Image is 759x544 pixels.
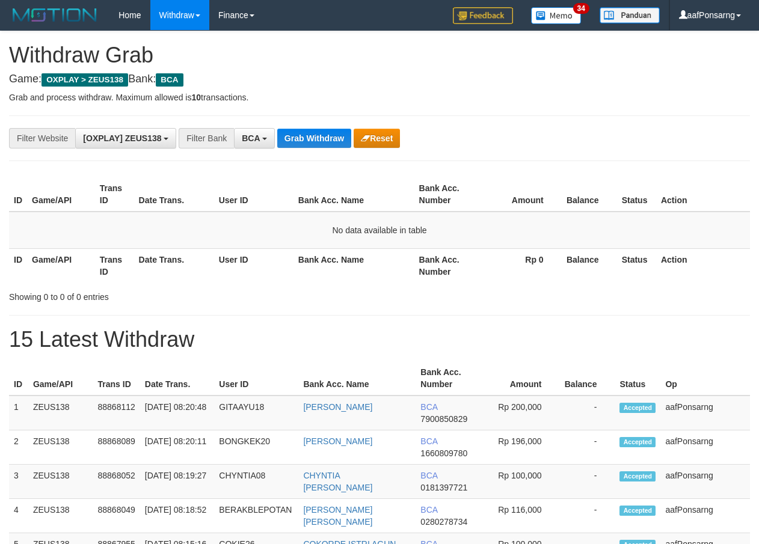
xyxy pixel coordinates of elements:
strong: 10 [191,93,201,102]
th: User ID [214,361,298,396]
td: ZEUS138 [28,396,93,430]
th: Game/API [28,361,93,396]
th: Rp 0 [481,248,562,283]
td: Rp 196,000 [482,430,560,465]
th: Game/API [27,177,95,212]
td: [DATE] 08:18:52 [140,499,215,533]
span: Copy 1660809780 to clipboard [420,448,467,458]
td: - [560,499,615,533]
th: Bank Acc. Number [416,361,482,396]
td: - [560,430,615,465]
th: Amount [481,177,562,212]
span: BCA [420,402,437,412]
td: BONGKEK20 [214,430,298,465]
td: BERAKBLEPOTAN [214,499,298,533]
th: Action [656,248,750,283]
td: 88868052 [93,465,140,499]
span: BCA [420,436,437,446]
img: Feedback.jpg [453,7,513,24]
td: Rp 116,000 [482,499,560,533]
span: BCA [420,505,437,515]
div: Showing 0 to 0 of 0 entries [9,286,307,303]
th: Status [615,361,660,396]
th: Status [617,248,656,283]
th: ID [9,248,27,283]
th: ID [9,361,28,396]
button: Grab Withdraw [277,129,351,148]
a: CHYNTIA [PERSON_NAME] [303,471,372,492]
th: Op [660,361,750,396]
td: 1 [9,396,28,430]
span: Accepted [619,437,656,447]
td: [DATE] 08:20:48 [140,396,215,430]
span: Copy 0181397721 to clipboard [420,483,467,492]
td: [DATE] 08:20:11 [140,430,215,465]
td: - [560,396,615,430]
th: Status [617,177,656,212]
td: ZEUS138 [28,499,93,533]
div: Filter Bank [179,128,234,148]
img: MOTION_logo.png [9,6,100,24]
th: Date Trans. [140,361,215,396]
img: Button%20Memo.svg [531,7,582,24]
th: Bank Acc. Number [414,177,482,212]
h1: Withdraw Grab [9,43,750,67]
span: Copy 0280278734 to clipboard [420,517,467,527]
span: [OXPLAY] ZEUS138 [83,133,161,143]
th: Date Trans. [134,248,214,283]
th: Action [656,177,750,212]
th: Amount [482,361,560,396]
a: [PERSON_NAME] [303,402,372,412]
button: [OXPLAY] ZEUS138 [75,128,176,148]
th: Game/API [27,248,95,283]
th: Balance [560,361,615,396]
h4: Game: Bank: [9,73,750,85]
h1: 15 Latest Withdraw [9,328,750,352]
td: 3 [9,465,28,499]
td: GITAAYU18 [214,396,298,430]
span: Accepted [619,471,656,481]
td: 4 [9,499,28,533]
th: Balance [562,248,617,283]
td: - [560,465,615,499]
th: Trans ID [93,361,140,396]
th: Balance [562,177,617,212]
td: [DATE] 08:19:27 [140,465,215,499]
a: [PERSON_NAME] [303,436,372,446]
span: BCA [156,73,183,87]
td: aafPonsarng [660,465,750,499]
span: Copy 7900850829 to clipboard [420,414,467,424]
span: Accepted [619,506,656,516]
span: Accepted [619,403,656,413]
th: Date Trans. [134,177,214,212]
td: CHYNTIA08 [214,465,298,499]
td: aafPonsarng [660,499,750,533]
button: BCA [234,128,275,148]
span: 34 [573,3,589,14]
td: 2 [9,430,28,465]
th: Bank Acc. Name [293,248,414,283]
th: Bank Acc. Number [414,248,482,283]
td: 88868089 [93,430,140,465]
td: 88868049 [93,499,140,533]
th: Bank Acc. Name [298,361,416,396]
td: Rp 200,000 [482,396,560,430]
td: aafPonsarng [660,430,750,465]
span: BCA [420,471,437,480]
div: Filter Website [9,128,75,148]
span: OXPLAY > ZEUS138 [41,73,128,87]
td: ZEUS138 [28,430,93,465]
td: Rp 100,000 [482,465,560,499]
td: ZEUS138 [28,465,93,499]
a: [PERSON_NAME] [PERSON_NAME] [303,505,372,527]
th: Trans ID [95,248,134,283]
p: Grab and process withdraw. Maximum allowed is transactions. [9,91,750,103]
button: Reset [354,129,400,148]
th: Bank Acc. Name [293,177,414,212]
th: User ID [214,177,293,212]
img: panduan.png [600,7,660,23]
th: User ID [214,248,293,283]
th: Trans ID [95,177,134,212]
td: aafPonsarng [660,396,750,430]
td: No data available in table [9,212,750,249]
